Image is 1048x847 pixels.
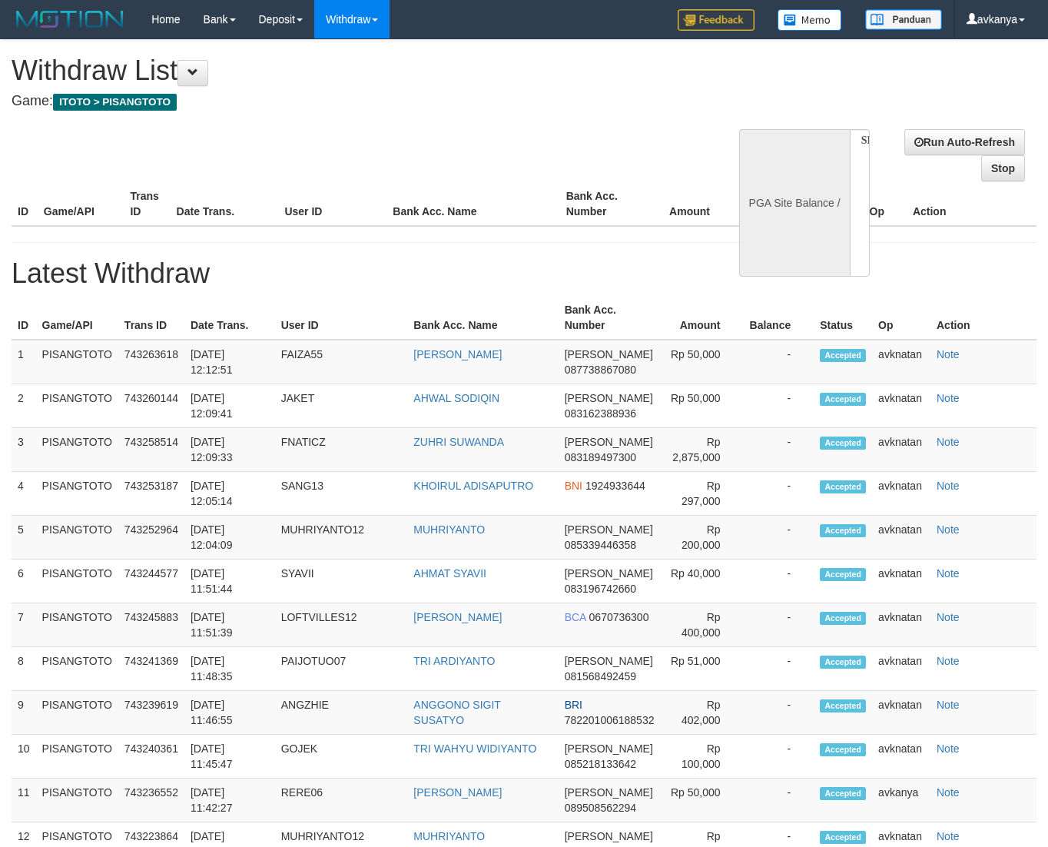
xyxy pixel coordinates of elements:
span: [PERSON_NAME] [565,523,653,536]
span: [PERSON_NAME] [565,786,653,799]
td: Rp 100,000 [660,735,743,779]
td: Rp 50,000 [660,779,743,822]
td: 743236552 [118,779,184,822]
td: 3 [12,428,36,472]
td: RERE06 [275,779,408,822]
th: ID [12,296,36,340]
span: 085218133642 [565,758,636,770]
td: PISANGTOTO [36,472,118,516]
td: 6 [12,560,36,603]
a: MUHRIYANTO [413,523,485,536]
td: avknatan [872,560,930,603]
td: PISANGTOTO [36,428,118,472]
td: [DATE] 11:45:47 [184,735,275,779]
a: [PERSON_NAME] [413,348,502,360]
th: Balance [733,182,812,226]
td: avknatan [872,472,930,516]
td: 2 [12,384,36,428]
span: Accepted [820,437,866,450]
th: Bank Acc. Name [386,182,559,226]
span: [PERSON_NAME] [565,436,653,448]
td: [DATE] 11:51:39 [184,603,275,647]
td: [DATE] 11:48:35 [184,647,275,691]
td: 743245883 [118,603,184,647]
td: - [744,516,814,560]
td: 9 [12,691,36,735]
th: Amount [646,182,733,226]
td: PISANGTOTO [36,735,118,779]
td: - [744,384,814,428]
td: SYAVII [275,560,408,603]
span: 081568492459 [565,670,636,683]
td: SANG13 [275,472,408,516]
a: TRI ARDIYANTO [413,655,495,667]
td: - [744,779,814,822]
span: Accepted [820,480,866,493]
a: Note [937,348,960,360]
a: Note [937,567,960,580]
img: MOTION_logo.png [12,8,128,31]
th: Game/API [38,182,124,226]
span: 083162388936 [565,407,636,420]
td: Rp 200,000 [660,516,743,560]
th: Op [864,182,907,226]
span: Accepted [820,743,866,756]
th: User ID [278,182,386,226]
a: Note [937,830,960,842]
span: 089508562294 [565,802,636,814]
td: - [744,340,814,384]
td: 743260144 [118,384,184,428]
td: 4 [12,472,36,516]
th: Op [872,296,930,340]
span: Accepted [820,612,866,625]
td: FNATICZ [275,428,408,472]
th: User ID [275,296,408,340]
td: PISANGTOTO [36,560,118,603]
span: Accepted [820,393,866,406]
a: AHMAT SYAVII [413,567,486,580]
td: - [744,735,814,779]
h1: Withdraw List [12,55,683,86]
td: ANGZHIE [275,691,408,735]
td: [DATE] 11:46:55 [184,691,275,735]
th: Bank Acc. Number [559,296,661,340]
td: 743241369 [118,647,184,691]
span: 782201006188532 [565,714,655,726]
td: [DATE] 11:51:44 [184,560,275,603]
th: Amount [660,296,743,340]
td: Rp 402,000 [660,691,743,735]
span: Accepted [820,349,866,362]
td: - [744,603,814,647]
a: KHOIRUL ADISAPUTRO [413,480,533,492]
div: PGA Site Balance / [739,129,850,277]
span: [PERSON_NAME] [565,392,653,404]
td: 743258514 [118,428,184,472]
a: TRI WAHYU WIDIYANTO [413,742,536,755]
a: [PERSON_NAME] [413,786,502,799]
th: Date Trans. [171,182,279,226]
span: 1924933644 [585,480,645,492]
td: avknatan [872,603,930,647]
td: 743239619 [118,691,184,735]
td: - [744,691,814,735]
span: [PERSON_NAME] [565,567,653,580]
span: Accepted [820,831,866,844]
h4: Game: [12,94,683,109]
td: 743252964 [118,516,184,560]
td: 1 [12,340,36,384]
td: - [744,472,814,516]
td: Rp 2,875,000 [660,428,743,472]
td: Rp 400,000 [660,603,743,647]
td: Rp 51,000 [660,647,743,691]
span: Accepted [820,699,866,712]
td: [DATE] 12:09:41 [184,384,275,428]
span: Accepted [820,787,866,800]
a: ZUHRI SUWANDA [413,436,504,448]
td: avknatan [872,428,930,472]
a: MUHRIYANTO [413,830,485,842]
span: BNI [565,480,582,492]
a: Note [937,611,960,623]
span: 087738867080 [565,364,636,376]
td: PISANGTOTO [36,516,118,560]
span: Accepted [820,656,866,669]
